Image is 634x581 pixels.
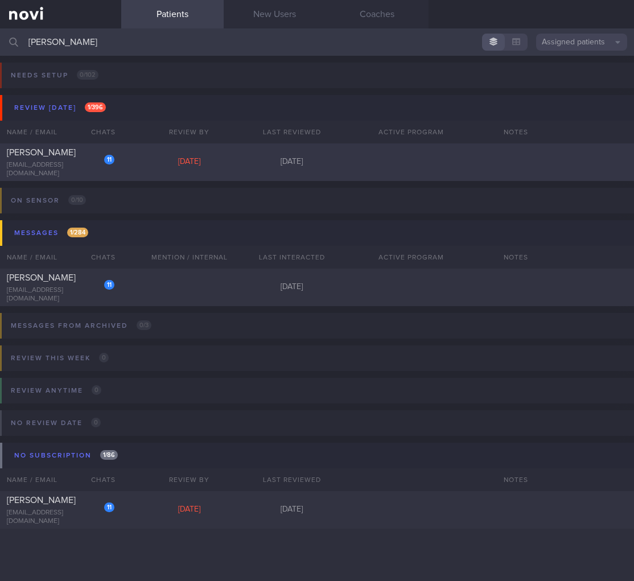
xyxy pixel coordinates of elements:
span: 0 / 102 [77,70,98,80]
div: Messages [11,225,91,241]
button: Assigned patients [536,34,627,51]
div: [DATE] [241,157,343,167]
div: Mention / Internal [138,246,241,269]
span: 1 / 86 [100,450,118,460]
div: Messages from Archived [8,318,154,333]
span: [PERSON_NAME] [7,148,76,157]
span: 0 [99,353,109,362]
div: [DATE] [138,157,241,167]
div: Chats [76,246,121,269]
span: [PERSON_NAME] [7,273,76,282]
span: 0 / 10 [68,195,86,205]
div: Last Reviewed [241,121,343,143]
div: 11 [104,155,114,164]
div: Notes [497,468,634,491]
div: Last Interacted [241,246,343,269]
div: Notes [497,121,634,143]
div: No review date [8,415,104,431]
div: Review anytime [8,383,104,398]
div: Notes [497,246,634,269]
div: [EMAIL_ADDRESS][DOMAIN_NAME] [7,161,114,178]
div: Chats [76,468,121,491]
div: [EMAIL_ADDRESS][DOMAIN_NAME] [7,509,114,526]
span: 1 / 284 [67,228,88,237]
div: 11 [104,280,114,290]
div: [EMAIL_ADDRESS][DOMAIN_NAME] [7,286,114,303]
span: 1 / 396 [85,102,106,112]
div: [DATE] [241,282,343,292]
div: Active Program [343,246,480,269]
span: 0 [91,418,101,427]
div: On sensor [8,193,89,208]
div: [DATE] [138,505,241,515]
span: 0 [92,385,101,395]
div: Needs setup [8,68,101,83]
div: Review [DATE] [11,100,109,116]
div: Last Reviewed [241,468,343,491]
div: Review By [138,468,241,491]
div: Review By [138,121,241,143]
div: Review this week [8,351,112,366]
div: 11 [104,502,114,512]
span: [PERSON_NAME] [7,496,76,505]
div: Active Program [343,121,480,143]
div: [DATE] [241,505,343,515]
span: 0 / 3 [137,320,151,330]
div: Chats [76,121,121,143]
div: No subscription [11,448,121,463]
